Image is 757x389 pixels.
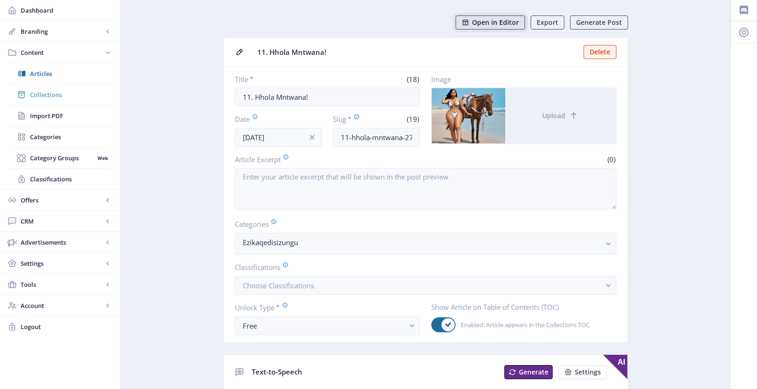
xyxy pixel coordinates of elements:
[584,45,616,59] button: Delete
[542,112,565,120] span: Upload
[531,15,564,30] button: Export
[30,174,111,184] span: Classifications
[307,133,317,142] nb-icon: info
[21,301,103,310] span: Account
[570,15,628,30] button: Generate Post
[30,111,111,120] span: Import PDF
[603,355,628,379] span: AI
[235,128,322,147] input: Publishing Date
[243,320,405,331] div: Free
[9,169,111,189] a: Classifications
[235,88,420,106] input: Type Article Title ...
[21,280,103,289] span: Tools
[235,316,420,335] button: Free
[235,154,422,165] label: Article Excerpt
[21,27,103,36] span: Branding
[21,195,103,205] span: Offers
[235,114,315,124] label: Date
[9,127,111,147] a: Categories
[576,19,622,26] span: Generate Post
[405,75,420,84] span: (18)
[333,114,373,124] label: Slug
[21,48,103,57] span: Content
[21,217,103,226] span: CRM
[235,219,609,229] label: Categories
[235,75,324,84] label: Title
[9,63,111,84] a: Articles
[472,19,519,26] span: Open in Editor
[431,75,609,84] label: Image
[456,319,590,330] span: Enabled: Article appears in the Collections TOC
[21,6,112,15] span: Dashboard
[257,47,578,57] span: 11. Hhola Mntwana!
[333,128,420,147] input: this-is-how-a-slug-looks-like
[9,105,111,126] a: Import PDF
[405,114,420,124] span: (19)
[537,19,558,26] span: Export
[9,148,111,168] a: Category GroupsWeb
[21,259,103,268] span: Settings
[21,238,103,247] span: Advertisements
[606,155,616,164] span: (0)
[235,233,616,254] button: Ezikaqedisizungu
[431,302,609,312] label: Show Article on Table of Contents (TOC)
[243,237,601,248] nb-select-label: Ezikaqedisizungu
[303,128,322,147] button: info
[235,262,609,272] label: Classifications
[9,84,111,105] a: Collections
[243,281,314,290] span: Choose Classifications
[30,69,111,78] span: Articles
[235,276,616,295] button: Choose Classifications
[30,132,111,142] span: Categories
[30,90,111,99] span: Collections
[30,153,94,163] span: Category Groups
[94,153,111,163] nb-badge: Web
[235,302,412,313] label: Unlock Type
[456,15,525,30] button: Open in Editor
[21,322,112,331] span: Logout
[505,88,616,143] button: Upload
